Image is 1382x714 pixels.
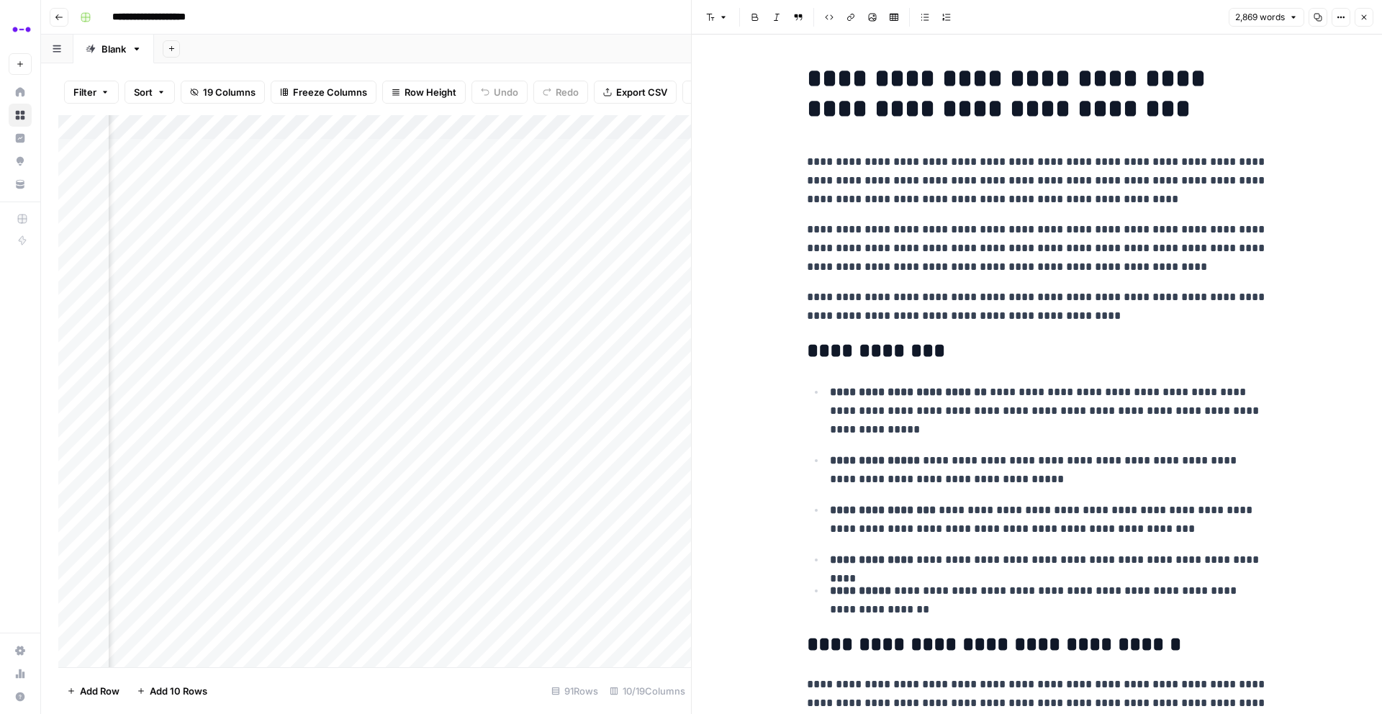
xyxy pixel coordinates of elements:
a: Opportunities [9,150,32,173]
button: Add Row [58,679,128,702]
a: Your Data [9,173,32,196]
a: Blank [73,35,154,63]
span: Undo [494,85,518,99]
button: 19 Columns [181,81,265,104]
span: Row Height [405,85,456,99]
img: Abacum Logo [9,17,35,42]
a: Settings [9,639,32,662]
button: Sort [125,81,175,104]
span: Add Row [80,684,119,698]
a: Usage [9,662,32,685]
span: Filter [73,85,96,99]
a: Browse [9,104,32,127]
button: Add 10 Rows [128,679,216,702]
a: Home [9,81,32,104]
span: Freeze Columns [293,85,367,99]
span: Add 10 Rows [150,684,207,698]
span: Export CSV [616,85,667,99]
button: Help + Support [9,685,32,708]
button: Export CSV [594,81,677,104]
div: 91 Rows [546,679,604,702]
button: 2,869 words [1229,8,1304,27]
span: 19 Columns [203,85,256,99]
button: Redo [533,81,588,104]
button: Undo [471,81,528,104]
span: Sort [134,85,153,99]
span: Redo [556,85,579,99]
div: Blank [101,42,126,56]
div: 10/19 Columns [604,679,691,702]
span: 2,869 words [1235,11,1285,24]
button: Row Height [382,81,466,104]
button: Freeze Columns [271,81,376,104]
button: Filter [64,81,119,104]
a: Insights [9,127,32,150]
button: Workspace: Abacum [9,12,32,48]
